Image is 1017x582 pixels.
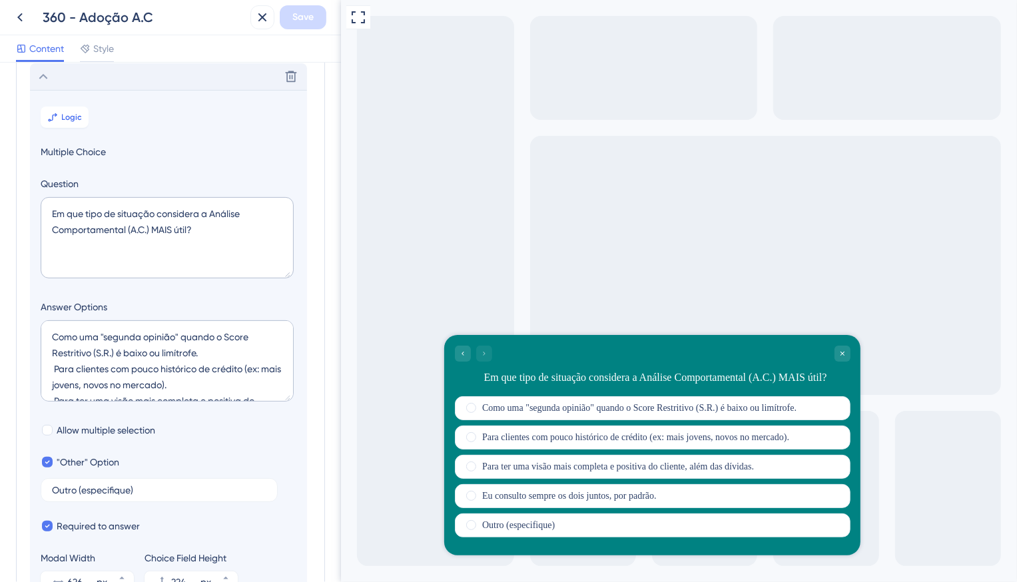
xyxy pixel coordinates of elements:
iframe: UserGuiding Survey [103,335,520,555]
label: Answer Options [41,299,296,315]
span: Content [29,41,64,57]
div: Choice Field Height [145,550,238,566]
div: 360 - Adoção A.C [43,8,245,27]
span: Style [93,41,114,57]
span: Save [292,9,314,25]
label: Question [41,176,296,192]
button: Save [280,5,326,29]
textarea: Em que tipo de situação considera a Análise Comportamental (A.C.) MAIS útil? [41,197,294,278]
button: px [110,571,134,582]
span: Required to answer [57,518,140,534]
span: Allow multiple selection [57,422,155,438]
span: Multiple Choice [41,144,296,160]
span: Logic [62,112,83,123]
button: Logic [41,107,89,128]
input: Type the value [52,485,266,495]
div: Modal Width [41,550,134,566]
textarea: Como uma "segunda opinião" quando o Score Restritivo (S.R.) é baixo ou limítrofe. Para clientes c... [41,320,294,402]
span: "Other" Option [57,454,119,470]
button: px [214,571,238,582]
